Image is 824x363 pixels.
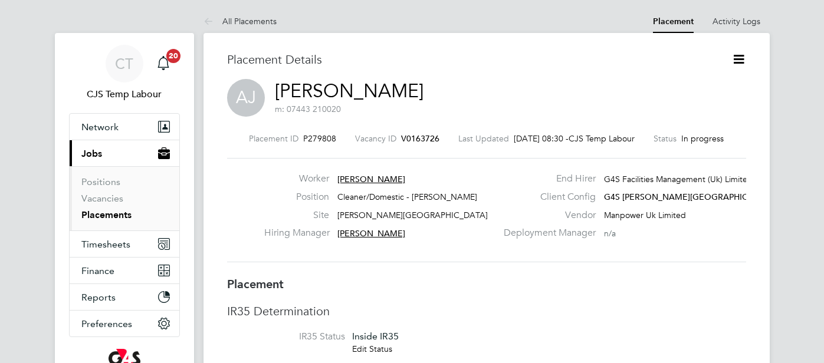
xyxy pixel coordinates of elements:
h3: IR35 Determination [227,303,746,319]
span: P279808 [303,133,336,144]
span: Finance [81,265,114,276]
a: Placement [653,16,694,27]
a: Placements [81,209,132,220]
label: Worker [264,173,329,185]
h3: Placement Details [227,52,714,67]
a: Activity Logs [713,16,760,27]
label: IR35 Status [227,331,345,343]
span: AJ [227,79,265,117]
label: Position [264,191,329,203]
span: [DATE] 08:30 - [514,133,569,144]
span: Jobs [81,148,102,159]
span: V0163726 [401,133,439,144]
button: Network [70,114,179,140]
label: Placement ID [249,133,298,144]
span: Network [81,121,119,133]
label: Hiring Manager [264,227,329,239]
button: Reports [70,284,179,310]
label: End Hirer [497,173,596,185]
span: Manpower Uk Limited [604,210,686,220]
label: Last Updated [458,133,509,144]
span: m: 07443 210020 [275,104,341,114]
label: Deployment Manager [497,227,596,239]
label: Client Config [497,191,596,203]
button: Timesheets [70,231,179,257]
a: CTCJS Temp Labour [69,45,180,101]
label: Site [264,209,329,222]
a: [PERSON_NAME] [275,80,424,103]
span: Inside IR35 [352,331,399,342]
a: All Placements [203,16,277,27]
span: [PERSON_NAME] [337,174,405,184]
a: Positions [81,176,120,187]
label: Vendor [497,209,596,222]
div: Jobs [70,166,179,230]
span: In progress [681,133,724,144]
span: n/a [604,228,616,239]
a: Vacancies [81,193,123,204]
span: Timesheets [81,239,130,250]
span: G4S [PERSON_NAME][GEOGRAPHIC_DATA] - Operati… [604,192,819,202]
a: 20 [152,45,175,82]
button: Finance [70,258,179,283]
span: Preferences [81,318,132,329]
span: G4S Facilities Management (Uk) Limited [604,174,753,184]
span: [PERSON_NAME] [337,228,405,239]
span: [PERSON_NAME][GEOGRAPHIC_DATA] [337,210,488,220]
a: Edit Status [352,344,392,354]
span: CJS Temp Labour [69,87,180,101]
span: CJS Temp Labour [569,133,635,144]
label: Vacancy ID [355,133,396,144]
button: Preferences [70,311,179,336]
span: Reports [81,292,116,303]
span: 20 [166,49,180,63]
button: Jobs [70,140,179,166]
label: Status [654,133,677,144]
span: CT [115,56,133,71]
b: Placement [227,277,284,291]
span: Cleaner/Domestic - [PERSON_NAME] [337,192,477,202]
